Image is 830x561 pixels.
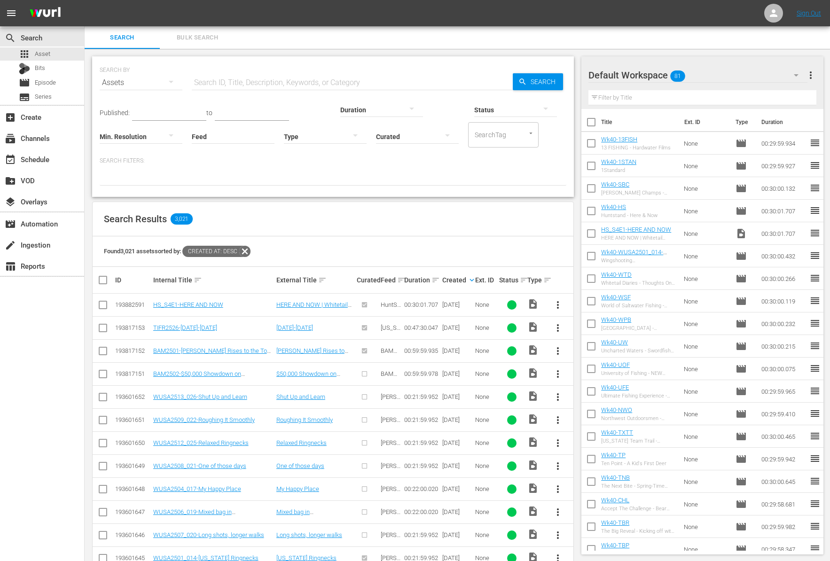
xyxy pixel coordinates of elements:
[475,324,496,331] div: None
[520,276,528,284] span: sort
[404,370,439,377] div: 00:59:59.978
[397,276,406,284] span: sort
[115,370,150,377] div: 193817151
[601,303,676,309] div: World of Saltwater Fishing - Mahi & Pasta
[601,271,632,278] a: Wk40-WTD
[680,132,732,155] td: None
[601,339,628,346] a: Wk40-UW
[475,370,496,377] div: None
[809,363,821,374] span: reorder
[601,203,626,210] a: Wk40-HS
[35,78,56,87] span: Episode
[552,345,564,357] span: more_vert
[736,341,747,352] span: Episode
[547,340,569,362] button: more_vert
[670,66,685,86] span: 81
[35,63,45,73] span: Bits
[809,340,821,351] span: reorder
[442,301,473,308] div: [DATE]
[153,393,247,400] a: WUSA2513_026-Shut Up and Learn
[115,347,150,354] div: 193817152
[680,200,732,222] td: None
[442,531,473,538] div: [DATE]
[276,462,324,469] a: One of those days
[527,274,543,286] div: Type
[442,370,473,377] div: [DATE]
[318,276,327,284] span: sort
[171,213,193,225] span: 3,021
[601,406,632,413] a: Wk40-NWO
[442,462,473,469] div: [DATE]
[153,462,246,469] a: WUSA2508_021-One of those days
[442,508,473,515] div: [DATE]
[680,245,732,267] td: None
[404,301,439,308] div: 00:30:01.707
[276,393,325,400] a: Shut Up and Learn
[115,393,150,400] div: 193601652
[601,109,678,135] th: Title
[381,301,401,329] span: HuntStand Presents
[115,462,150,469] div: 193601649
[276,439,327,446] a: Relaxed Ringnecks
[104,213,167,225] span: Search Results
[680,470,732,493] td: None
[104,248,251,255] span: Found 3,021 assets sorted by:
[404,439,439,446] div: 00:21:59.952
[758,267,809,290] td: 00:30:00.266
[680,380,732,403] td: None
[115,301,150,308] div: 193882591
[475,485,496,492] div: None
[527,367,539,379] span: Video
[100,70,182,96] div: Assets
[526,129,535,138] button: Open
[276,416,333,423] a: Roughing It Smoothly
[809,430,821,442] span: reorder
[404,485,439,492] div: 00:22:00.020
[552,299,564,311] span: more_vert
[404,324,439,331] div: 00:47:30.047
[475,508,496,515] div: None
[5,261,16,272] span: Reports
[115,531,150,538] div: 193601646
[547,524,569,546] button: more_vert
[758,515,809,538] td: 00:29:59.982
[601,325,676,331] div: [GEOGRAPHIC_DATA] - [GEOGRAPHIC_DATA]
[601,257,676,264] div: Wingshooting [GEOGRAPHIC_DATA] - [US_STATE] Ringnecks
[442,485,473,492] div: [DATE]
[680,448,732,470] td: None
[527,298,539,310] span: Video
[5,154,16,165] span: Schedule
[588,62,807,88] div: Default Workspace
[601,249,667,263] a: Wk40-WUSA2501_014-[US_STATE] Ringnecks
[527,529,539,540] span: Video
[809,385,821,397] span: reorder
[115,416,150,423] div: 193601651
[601,348,676,354] div: Uncharted Waters - Swordfish on light tackle, peacock bass and the [PERSON_NAME] Awards in [GEOGR...
[736,228,747,239] span: Video
[23,2,68,24] img: ans4CAIJ8jUAAAAAAAAAAAAAAAAAAAAAAAAgQb4GAAAAAAAAAAAAAAAAAAAAAAAAJMjXAAAAAAAAAAAAAAAAAAAAAAAAgAT5G...
[601,136,637,143] a: Wk40-13FISH
[381,393,401,450] span: [PERSON_NAME] Wingshooting [GEOGRAPHIC_DATA]
[153,508,241,522] a: WUSA2506_019-Mixed bag in [GEOGRAPHIC_DATA][US_STATE]
[19,77,30,88] span: Episode
[601,519,629,526] a: Wk40-TBR
[601,226,671,233] a: HS_S4E1-HERE AND NOW
[381,462,401,519] span: [PERSON_NAME] Wingshooting [GEOGRAPHIC_DATA]
[809,273,821,284] span: reorder
[35,92,52,101] span: Series
[736,273,747,284] span: Episode
[381,370,398,398] span: BAM Super 60 Pro Tour
[736,363,747,374] span: Episode
[680,403,732,425] td: None
[276,485,319,492] a: My Happy Place
[736,408,747,420] span: Episode
[547,501,569,523] button: more_vert
[758,177,809,200] td: 00:30:00.132
[601,474,630,481] a: Wk40-TNB
[404,393,439,400] div: 00:21:59.952
[601,158,636,165] a: Wk40-1STAN
[809,295,821,306] span: reorder
[601,460,666,467] div: Ten Point - A Kid's First Deer
[680,222,732,245] td: None
[19,92,30,103] span: Series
